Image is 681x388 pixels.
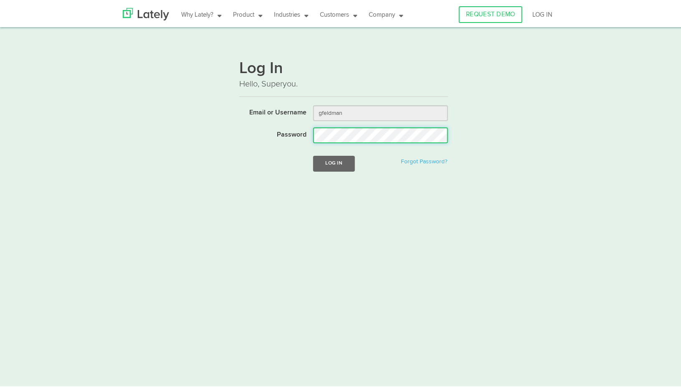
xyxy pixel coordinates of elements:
[239,59,448,76] h1: Log In
[239,76,448,89] p: Hello, Superyou.
[313,154,355,170] button: Log In
[123,6,169,19] img: Lately
[459,5,522,21] a: REQUEST DEMO
[313,104,448,119] input: Email or Username
[233,126,307,138] label: Password
[233,104,307,116] label: Email or Username
[401,157,447,163] a: Forgot Password?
